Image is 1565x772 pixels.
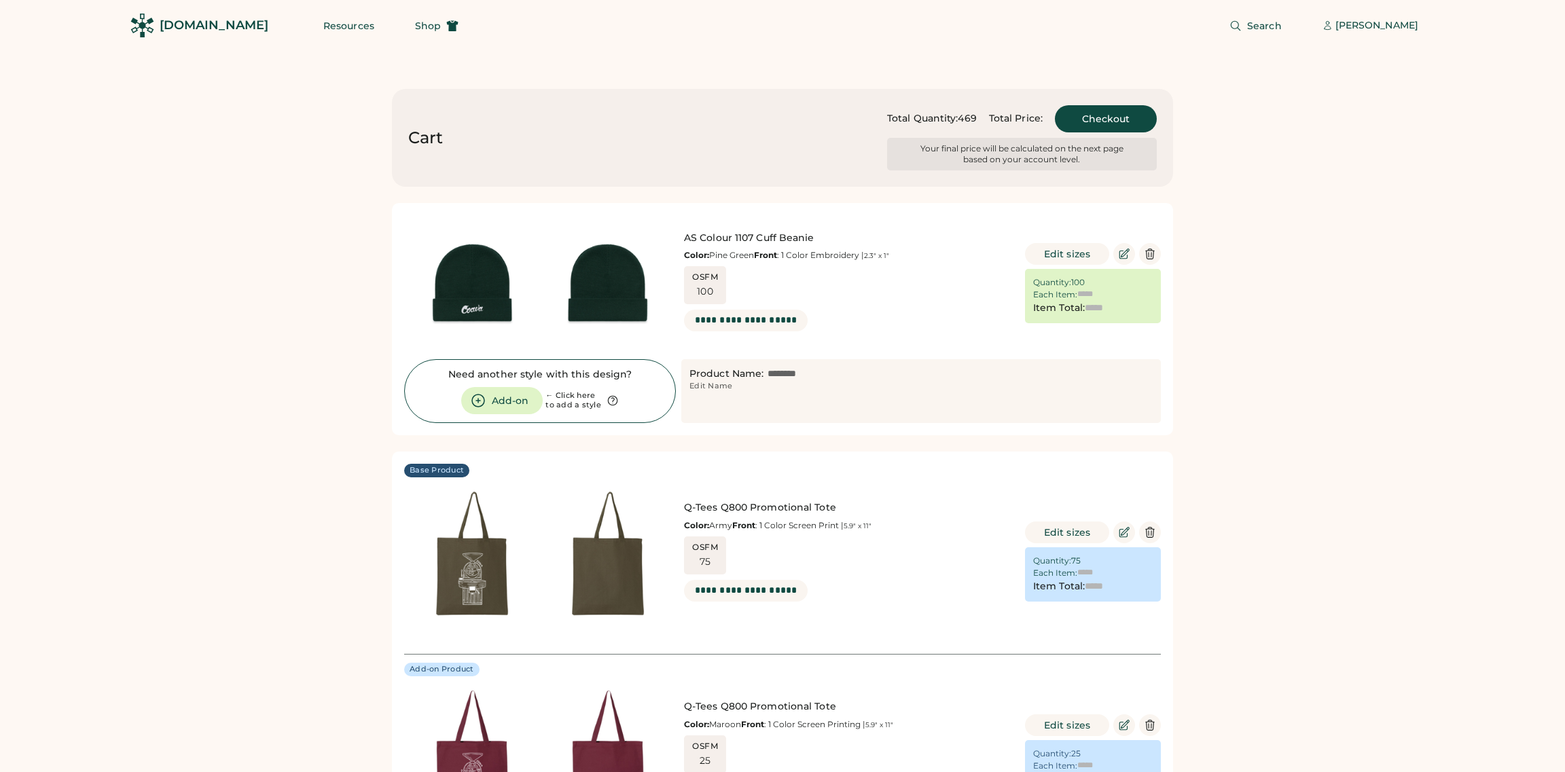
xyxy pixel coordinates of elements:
[684,232,1013,245] div: AS Colour 1107 Cuff Beanie
[700,754,711,768] div: 25
[160,17,268,34] div: [DOMAIN_NAME]
[887,112,958,126] div: Total Quantity:
[958,112,976,126] div: 469
[844,521,871,530] font: 5.9" x 11"
[1033,568,1077,578] div: Each Item:
[1033,277,1071,288] div: Quantity:
[1055,105,1157,132] button: Checkout
[1213,12,1298,39] button: Search
[684,719,709,729] strong: Color:
[1033,301,1085,315] div: Item Total:
[410,664,474,675] div: Add-on Product
[684,520,1013,531] div: Army : 1 Color Screen Print |
[1033,555,1071,566] div: Quantity:
[1335,19,1418,33] div: [PERSON_NAME]
[540,215,676,351] img: generate-image
[130,14,154,37] img: Rendered Logo - Screens
[448,368,632,382] div: Need another style with this design?
[684,501,1013,515] div: Q-Tees Q800 Promotional Tote
[754,250,777,260] strong: Front
[864,251,889,260] font: 2.3" x 1"
[1025,243,1109,265] button: Edit sizes
[1113,521,1135,543] button: Edit Product
[1025,521,1109,543] button: Edit sizes
[1139,243,1161,265] button: Delete
[684,719,1013,730] div: Maroon : 1 Color Screen Printing |
[1139,521,1161,543] button: Delete
[1247,21,1282,31] span: Search
[689,381,732,392] div: Edit Name
[1033,580,1085,593] div: Item Total:
[741,719,764,729] strong: Front
[1033,289,1077,300] div: Each Item:
[1033,748,1071,759] div: Quantity:
[697,285,713,299] div: 100
[399,12,475,39] button: Shop
[404,485,540,621] img: generate-image
[1071,277,1085,288] div: 100
[545,391,601,410] div: ← Click here to add a style
[684,700,1013,714] div: Q-Tees Q800 Promotional Tote
[700,555,711,569] div: 75
[1071,555,1081,566] div: 75
[415,21,441,31] span: Shop
[540,485,676,621] img: generate-image
[732,520,755,530] strong: Front
[684,520,709,530] strong: Color:
[410,465,464,476] div: Base Product
[989,112,1043,126] div: Total Price:
[689,367,763,381] div: Product Name:
[1071,748,1081,759] div: 25
[1113,243,1135,265] button: Edit Product
[1113,714,1135,736] button: Edit Product
[408,127,443,149] div: Cart
[461,387,543,414] button: Add-on
[1033,760,1077,771] div: Each Item:
[1139,714,1161,736] button: Delete
[404,215,540,351] img: generate-image
[1025,714,1109,736] button: Edit sizes
[692,741,718,752] div: OSFM
[692,542,718,553] div: OSFM
[684,250,709,260] strong: Color:
[684,250,1013,261] div: Pine Green : 1 Color Embroidery |
[916,143,1127,165] div: Your final price will be calculated on the next page based on your account level.
[307,12,391,39] button: Resources
[865,720,893,729] font: 5.9" x 11"
[692,272,718,282] div: OSFM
